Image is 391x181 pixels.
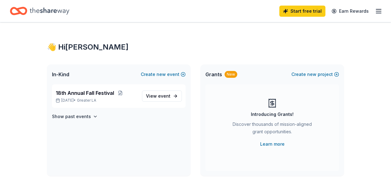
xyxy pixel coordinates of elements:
[52,71,69,78] span: In-Kind
[142,90,182,102] a: View event
[328,6,372,17] a: Earn Rewards
[47,42,344,52] div: 👋 Hi [PERSON_NAME]
[260,140,285,148] a: Learn more
[225,71,237,78] div: New
[230,121,314,138] div: Discover thousands of mission-aligned grant opportunities.
[52,113,98,120] button: Show past events
[205,71,222,78] span: Grants
[146,92,170,100] span: View
[52,113,91,120] h4: Show past events
[56,98,137,103] p: [DATE] •
[307,71,316,78] span: new
[77,98,96,103] span: Greater LA
[56,89,114,97] span: 18th Annual Fall Festival
[10,4,69,18] a: Home
[251,111,294,118] div: Introducing Grants!
[158,93,170,99] span: event
[279,6,325,17] a: Start free trial
[141,71,186,78] button: Createnewevent
[291,71,339,78] button: Createnewproject
[157,71,166,78] span: new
